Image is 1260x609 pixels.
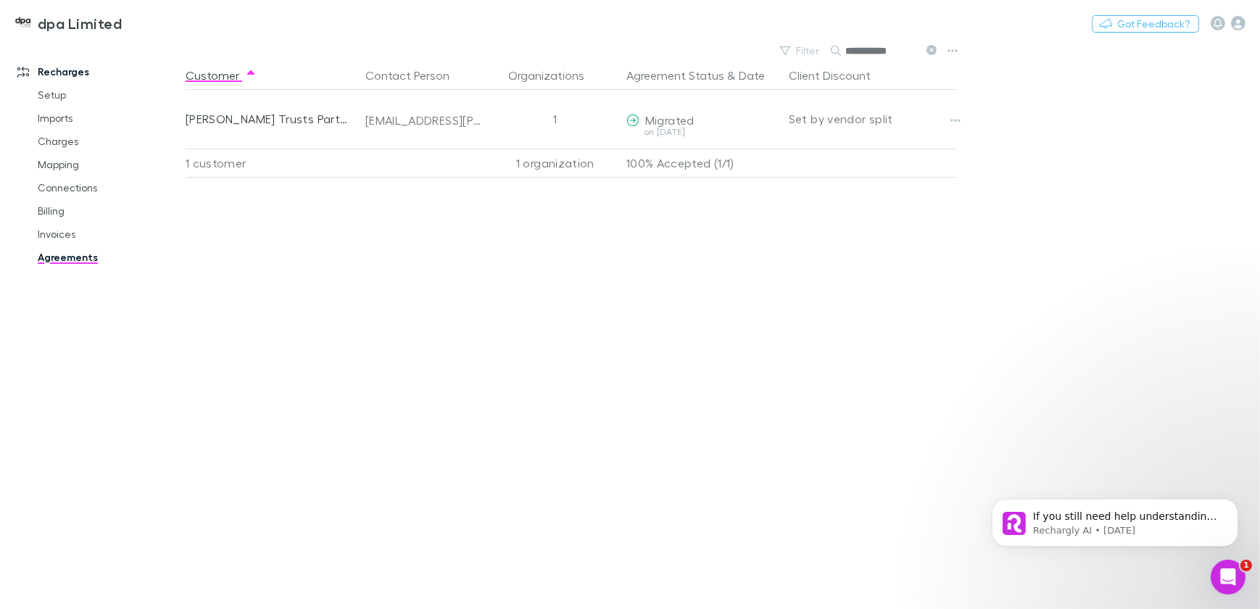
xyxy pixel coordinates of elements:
[490,90,621,148] div: 1
[23,246,193,269] a: Agreements
[773,42,828,59] button: Filter
[23,130,193,153] a: Charges
[186,90,354,148] div: [PERSON_NAME] Trusts Partnership
[23,107,193,130] a: Imports
[186,61,257,90] button: Customer
[645,113,695,127] span: Migrated
[490,149,621,178] div: 1 organization
[789,61,888,90] button: Client Discount
[789,90,957,148] div: Set by vendor split
[626,128,777,136] div: on [DATE]
[626,61,724,90] button: Agreement Status
[365,61,467,90] button: Contact Person
[186,149,360,178] div: 1 customer
[1092,15,1199,33] button: Got Feedback?
[23,176,193,199] a: Connections
[6,6,130,41] a: dpa Limited
[508,61,602,90] button: Organizations
[38,14,122,32] h3: dpa Limited
[14,14,32,32] img: dpa Limited's Logo
[23,199,193,223] a: Billing
[970,468,1260,570] iframe: Intercom notifications message
[23,153,193,176] a: Mapping
[23,83,193,107] a: Setup
[1211,560,1246,594] iframe: Intercom live chat
[3,60,193,83] a: Recharges
[365,113,484,128] div: [EMAIL_ADDRESS][PERSON_NAME][DOMAIN_NAME]
[626,61,777,90] div: &
[626,149,777,177] p: 100% Accepted (1/1)
[23,223,193,246] a: Invoices
[739,61,765,90] button: Date
[1240,560,1252,571] span: 1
